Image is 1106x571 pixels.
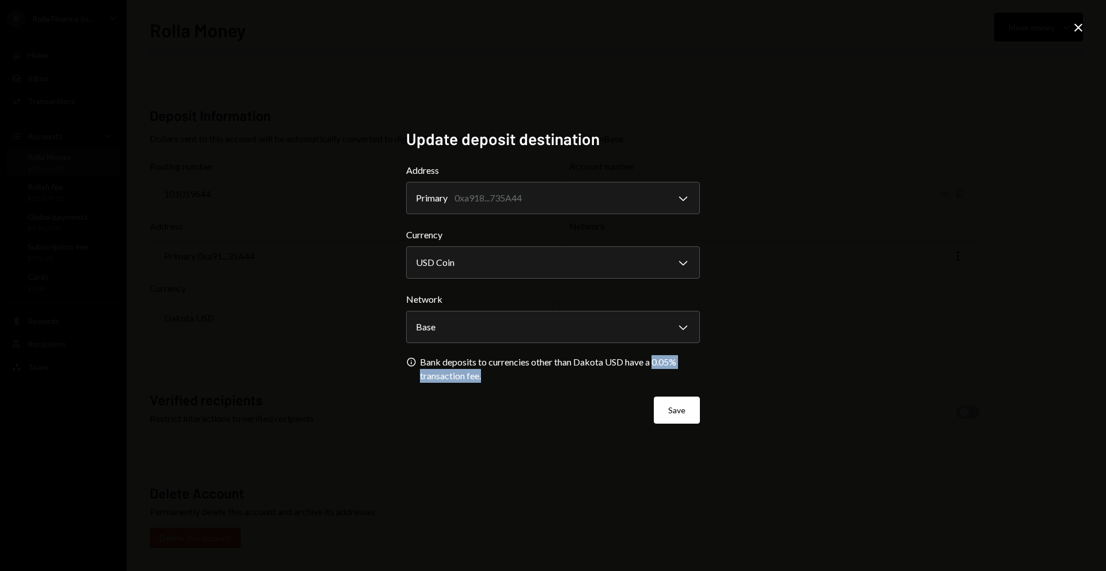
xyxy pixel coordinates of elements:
button: Network [406,311,700,343]
label: Network [406,292,700,306]
div: Bank deposits to currencies other than Dakota USD have a 0.05% transaction fee. [420,355,700,383]
button: Currency [406,246,700,279]
label: Currency [406,228,700,242]
div: 0xa918...735A44 [454,191,522,205]
button: Address [406,182,700,214]
button: Save [654,397,700,424]
h2: Update deposit destination [406,128,700,150]
label: Address [406,163,700,177]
